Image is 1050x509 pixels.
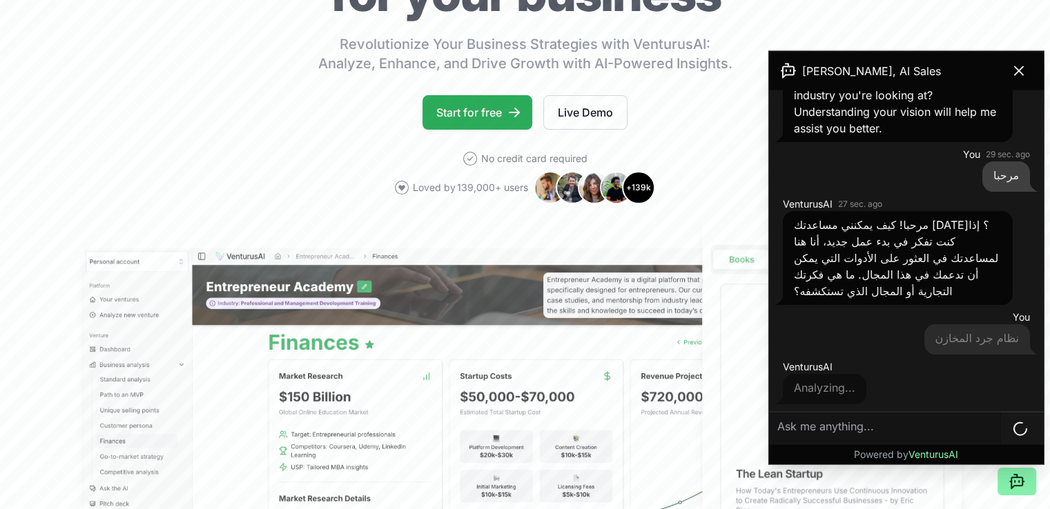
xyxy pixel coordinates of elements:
span: That’s exciting! Starting a new business is a thrilling journey. Could you share a bit about your... [794,39,998,135]
img: Avatar 2 [556,171,589,204]
span: VenturusAI [908,448,958,460]
span: VenturusAI [783,360,833,374]
img: Avatar 3 [578,171,611,204]
p: Powered by [854,448,958,461]
time: 27 sec. ago [838,199,882,210]
a: Start for free [422,95,532,130]
img: Avatar 4 [600,171,633,204]
span: [PERSON_NAME], AI Sales [802,63,941,79]
a: Live Demo [543,95,628,130]
img: Avatar 1 [534,171,567,204]
span: VenturusAI [783,197,833,211]
time: 29 sec. ago [986,149,1030,160]
span: مرحبا! كيف يمكنني مساعدتك [DATE]؟ إذا كنت تفكر في بدء عمل جديد، أنا هنا لمساعدتك في العثور على ال... [794,218,998,298]
span: You [963,148,980,161]
span: Analyzing... [794,381,855,395]
span: نظام جرد المخازن [935,331,1018,345]
span: مرحبا [993,168,1019,182]
span: You [1013,310,1030,324]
